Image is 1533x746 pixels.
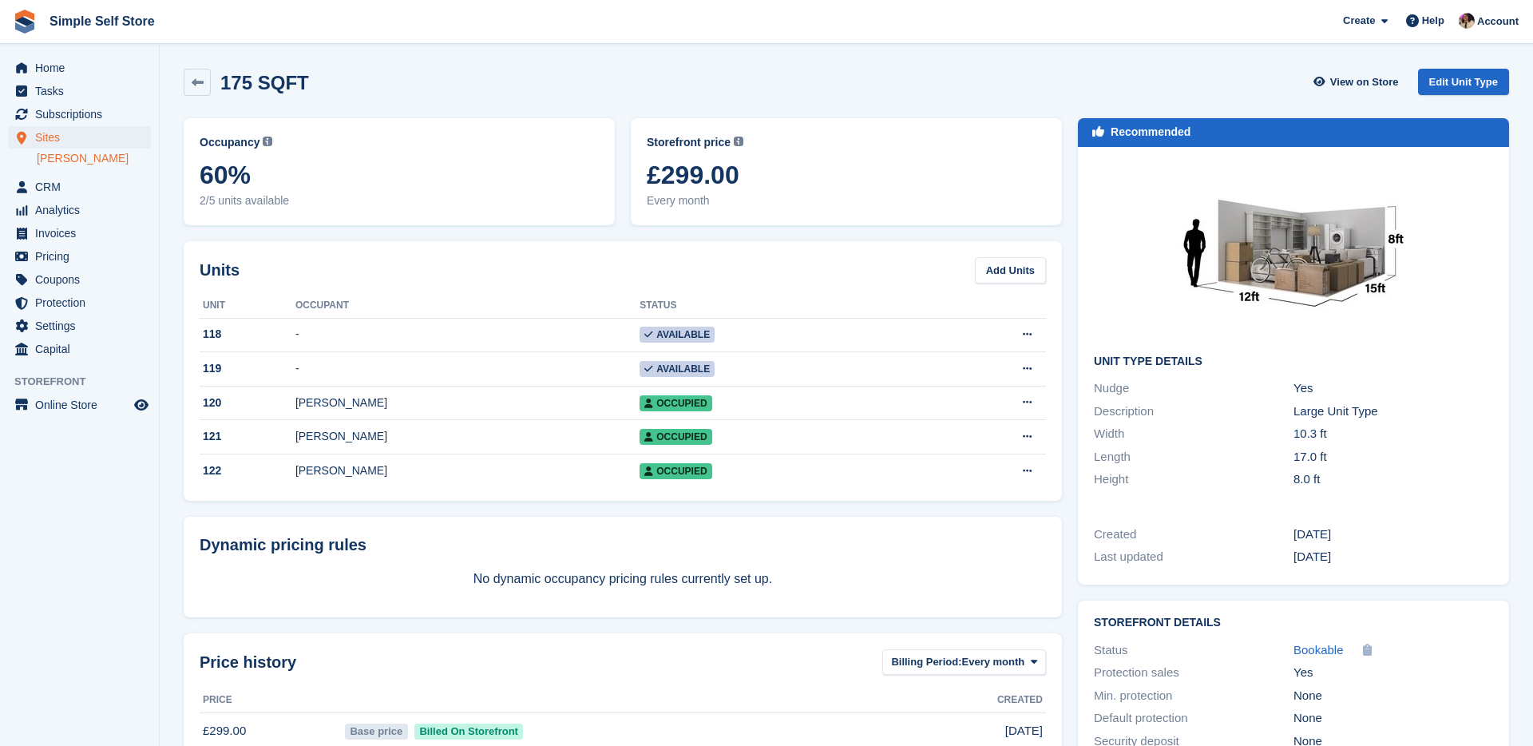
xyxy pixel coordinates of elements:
[200,258,240,282] h2: Units
[14,374,159,390] span: Storefront
[734,137,743,146] img: icon-info-grey-7440780725fd019a000dd9b08b2336e03edf1995a4989e88bcd33f0948082b44.svg
[8,57,151,79] a: menu
[975,257,1046,284] a: Add Units
[295,395,640,411] div: [PERSON_NAME]
[8,126,151,149] a: menu
[1094,355,1493,368] h2: Unit Type details
[200,161,599,189] span: 60%
[640,293,921,319] th: Status
[35,222,131,244] span: Invoices
[1094,403,1293,421] div: Description
[1293,379,1493,398] div: Yes
[35,268,131,291] span: Coupons
[200,134,259,151] span: Occupancy
[1094,448,1293,466] div: Length
[1005,722,1043,740] span: [DATE]
[35,245,131,268] span: Pricing
[640,361,715,377] span: Available
[200,293,295,319] th: Unit
[1094,526,1293,544] div: Created
[200,688,342,713] th: Price
[35,199,131,221] span: Analytics
[37,151,151,166] a: [PERSON_NAME]
[295,293,640,319] th: Occupant
[1343,13,1375,29] span: Create
[1293,470,1493,489] div: 8.0 ft
[200,360,295,377] div: 119
[200,533,1046,557] div: Dynamic pricing rules
[1330,74,1399,90] span: View on Store
[1293,641,1344,660] a: Bookable
[1459,13,1475,29] img: Scott McCutcheon
[8,176,151,198] a: menu
[647,192,1046,209] span: Every month
[640,327,715,343] span: Available
[35,338,131,360] span: Capital
[200,650,296,674] span: Price history
[132,395,151,415] a: Preview store
[295,462,640,479] div: [PERSON_NAME]
[640,463,711,479] span: Occupied
[35,394,131,416] span: Online Store
[200,326,295,343] div: 118
[200,428,295,445] div: 121
[891,654,961,670] span: Billing Period:
[220,72,309,93] h2: 175 SQFT
[1293,709,1493,728] div: None
[35,126,131,149] span: Sites
[8,292,151,314] a: menu
[8,268,151,291] a: menu
[1293,425,1493,443] div: 10.3 ft
[8,394,151,416] a: menu
[1422,13,1444,29] span: Help
[640,395,711,411] span: Occupied
[1293,548,1493,566] div: [DATE]
[1094,425,1293,443] div: Width
[8,222,151,244] a: menu
[1293,643,1344,657] span: Bookable
[1293,403,1493,421] div: Large Unit Type
[295,428,640,445] div: [PERSON_NAME]
[1174,163,1413,343] img: 175-sqft-unit%20(1).jpg
[1293,526,1493,544] div: [DATE]
[35,80,131,102] span: Tasks
[35,103,131,125] span: Subscriptions
[647,161,1046,189] span: £299.00
[882,649,1046,676] button: Billing Period: Every month
[295,352,640,387] td: -
[13,10,37,34] img: stora-icon-8386f47178a22dfd0bd8f6a31ec36ba5ce8667c1dd55bd0f319d3a0aa187defe.svg
[1094,379,1293,398] div: Nudge
[35,292,131,314] span: Protection
[1094,470,1293,489] div: Height
[1293,448,1493,466] div: 17.0 ft
[8,80,151,102] a: menu
[200,192,599,209] span: 2/5 units available
[8,103,151,125] a: menu
[1418,69,1509,95] a: Edit Unit Type
[1293,687,1493,705] div: None
[263,137,272,146] img: icon-info-grey-7440780725fd019a000dd9b08b2336e03edf1995a4989e88bcd33f0948082b44.svg
[1293,664,1493,682] div: Yes
[8,245,151,268] a: menu
[35,176,131,198] span: CRM
[200,462,295,479] div: 122
[1094,617,1493,629] h2: Storefront Details
[1111,124,1190,141] div: Recommended
[647,134,731,151] span: Storefront price
[1094,664,1293,682] div: Protection sales
[295,318,640,352] td: -
[1477,14,1519,30] span: Account
[8,199,151,221] a: menu
[1094,641,1293,660] div: Status
[345,724,408,740] span: Base price
[1094,709,1293,728] div: Default protection
[43,8,161,34] a: Simple Self Store
[1312,69,1405,95] a: View on Store
[200,569,1046,589] p: No dynamic occupancy pricing rules currently set up.
[8,315,151,337] a: menu
[8,338,151,360] a: menu
[200,395,295,411] div: 120
[962,654,1025,670] span: Every month
[640,429,711,445] span: Occupied
[1094,548,1293,566] div: Last updated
